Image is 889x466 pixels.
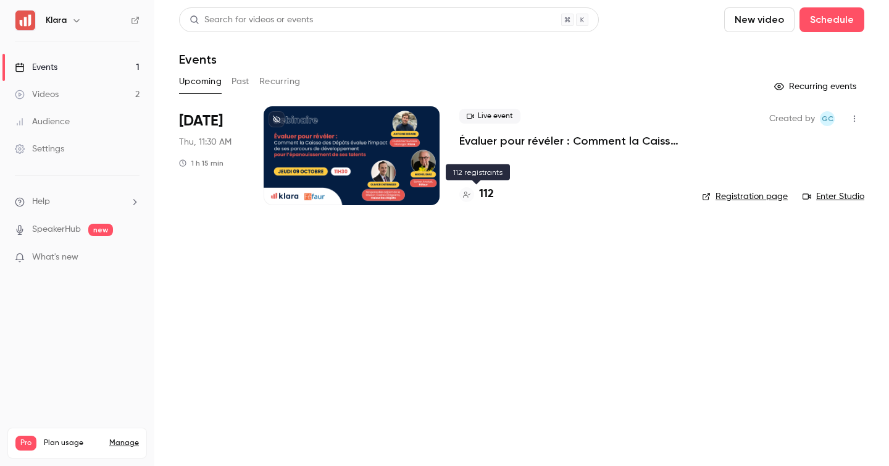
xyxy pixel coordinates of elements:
h4: 112 [479,186,494,203]
a: Enter Studio [803,190,864,203]
a: Registration page [702,190,788,203]
a: Manage [109,438,139,448]
div: Oct 9 Thu, 11:30 AM (Europe/Paris) [179,106,244,205]
span: new [88,224,113,236]
li: help-dropdown-opener [15,195,140,208]
span: GC [822,111,833,126]
span: [DATE] [179,111,223,131]
button: Upcoming [179,72,222,91]
div: Events [15,61,57,74]
div: Search for videos or events [190,14,313,27]
img: Klara [15,11,35,30]
a: Évaluer pour révéler : Comment la Caisse des Dépôts évalue l’impact de ses parcours de développem... [459,133,682,148]
button: Past [232,72,249,91]
span: Live event [459,109,520,124]
button: Schedule [799,7,864,32]
span: Help [32,195,50,208]
span: What's new [32,251,78,264]
button: New video [724,7,795,32]
span: Pro [15,436,36,451]
button: Recurring events [769,77,864,96]
a: 112 [459,186,494,203]
div: Audience [15,116,70,128]
a: SpeakerHub [32,223,81,236]
iframe: Noticeable Trigger [125,252,140,263]
span: Thu, 11:30 AM [179,136,232,148]
h1: Events [179,52,217,67]
div: Settings [15,143,64,155]
h6: Klara [46,14,67,27]
span: Plan usage [44,438,102,448]
div: 1 h 15 min [179,158,223,168]
span: Created by [769,111,815,126]
button: Recurring [259,72,301,91]
span: Giulietta Celada [820,111,835,126]
div: Videos [15,88,59,101]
